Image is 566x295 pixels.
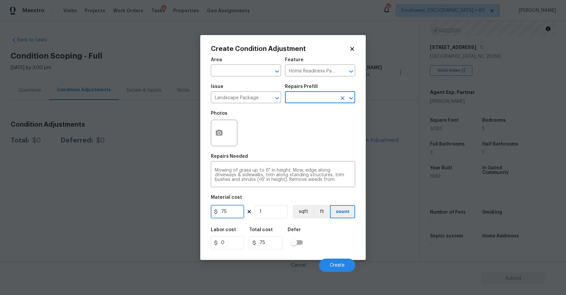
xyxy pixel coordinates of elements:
h5: Defer [288,228,301,232]
h5: Feature [285,58,304,62]
textarea: Mowing of grass up to 6" in height. Mow, edge along driveways & sidewalks, trim along standing st... [215,168,351,182]
button: Open [347,67,356,76]
button: Cancel [280,259,316,272]
h5: Material cost [211,195,242,200]
h2: Create Condition Adjustment [211,46,349,52]
h5: Total cost [249,228,273,232]
h5: Issue [211,84,223,89]
button: count [330,205,355,218]
h5: Area [211,58,222,62]
button: Clear [338,94,347,103]
button: Open [347,94,356,103]
h5: Labor cost [211,228,236,232]
button: Open [272,67,282,76]
h5: Repairs Prefill [285,84,318,89]
button: sqft [293,205,313,218]
span: Cancel [291,263,306,268]
button: Create [319,259,355,272]
h5: Repairs Needed [211,154,248,159]
button: Open [272,94,282,103]
span: Create [330,263,345,268]
h5: Photos [211,111,227,116]
button: ft [313,205,330,218]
